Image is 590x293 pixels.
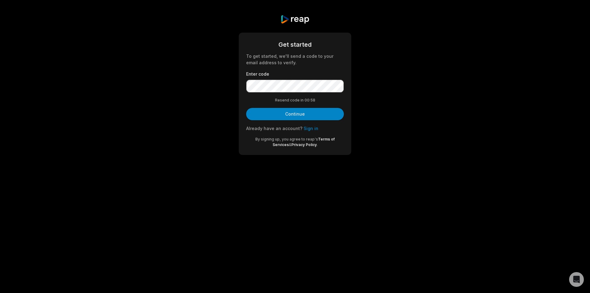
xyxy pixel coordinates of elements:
[304,126,318,131] a: Sign in
[280,15,309,24] img: reap
[246,97,344,103] div: Resend code in 00:
[289,142,291,147] span: &
[273,137,335,147] a: Terms of Services
[291,142,317,147] a: Privacy Policy
[255,137,318,141] span: By signing up, you agree to reap's
[569,272,584,287] div: Open Intercom Messenger
[317,142,318,147] span: .
[310,97,315,103] span: 58
[246,126,302,131] span: Already have an account?
[246,71,344,77] label: Enter code
[246,108,344,120] button: Continue
[246,40,344,49] div: Get started
[246,53,344,66] div: To get started, we'll send a code to your email address to verify.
